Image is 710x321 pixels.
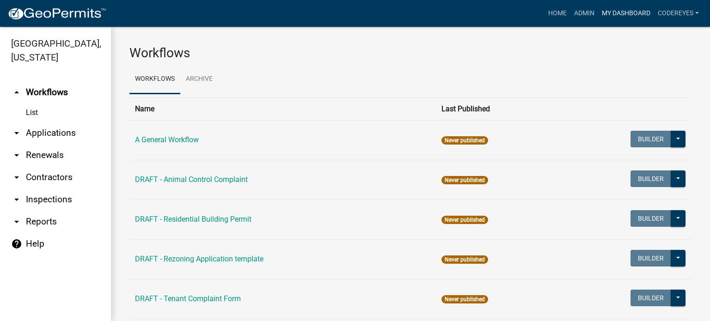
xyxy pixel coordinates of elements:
i: help [11,238,22,249]
th: Last Published [436,97,563,120]
button: Builder [630,131,671,147]
a: A General Workflow [135,135,199,144]
i: arrow_drop_down [11,127,22,139]
a: Archive [180,65,218,94]
a: DRAFT - Animal Control Complaint [135,175,248,184]
a: DRAFT - Residential Building Permit [135,215,251,224]
span: Never published [441,295,488,303]
button: Builder [630,250,671,266]
a: Home [545,5,570,22]
i: arrow_drop_down [11,172,22,183]
a: My Dashboard [598,5,654,22]
button: Builder [630,290,671,306]
i: arrow_drop_down [11,150,22,161]
a: DRAFT - Rezoning Application template [135,254,263,263]
i: arrow_drop_up [11,87,22,98]
a: DRAFT - Tenant Complaint Form [135,294,241,303]
h3: Workflows [129,45,692,61]
span: Never published [441,255,488,264]
button: Builder [630,210,671,227]
span: Never published [441,216,488,224]
span: Never published [441,136,488,145]
i: arrow_drop_down [11,216,22,227]
a: codeReyes [654,5,703,22]
i: arrow_drop_down [11,194,22,205]
span: Never published [441,176,488,184]
a: Admin [570,5,598,22]
th: Name [129,97,436,120]
a: Workflows [129,65,180,94]
button: Builder [630,170,671,187]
